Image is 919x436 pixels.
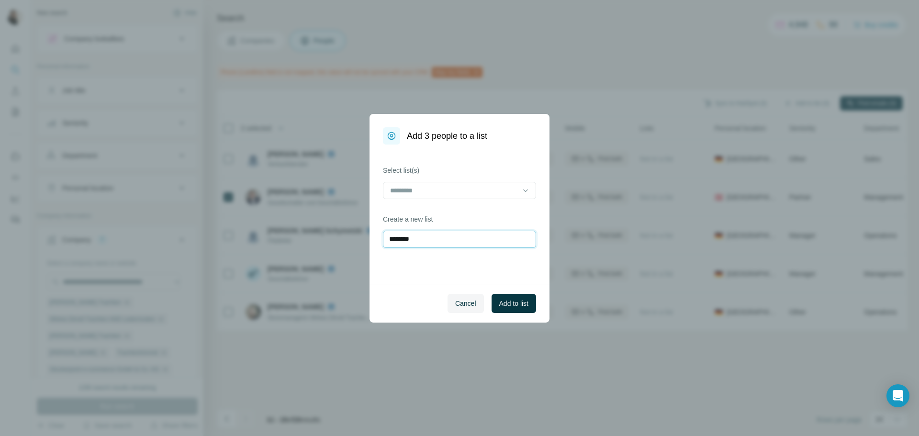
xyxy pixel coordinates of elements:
button: Add to list [492,294,536,313]
label: Select list(s) [383,166,536,175]
h1: Add 3 people to a list [407,129,487,143]
button: Cancel [448,294,484,313]
div: Open Intercom Messenger [886,384,909,407]
label: Create a new list [383,214,536,224]
span: Add to list [499,299,528,308]
span: Cancel [455,299,476,308]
